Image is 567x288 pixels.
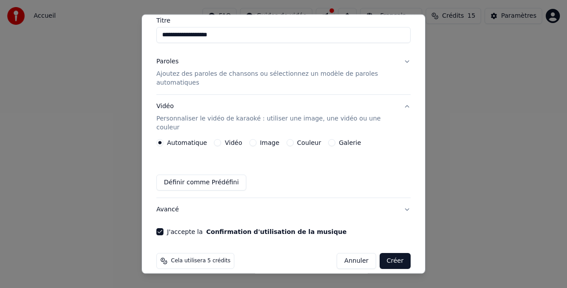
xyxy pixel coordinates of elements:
button: Créer [380,253,411,269]
label: J'accepte la [167,229,346,235]
div: Paroles [156,57,179,66]
label: Galerie [339,140,361,146]
div: VidéoPersonnaliser le vidéo de karaoké : utiliser une image, une vidéo ou une couleur [156,139,411,198]
label: Vidéo [225,140,242,146]
label: Titre [156,17,411,23]
button: ParolesAjoutez des paroles de chansons ou sélectionnez un modèle de paroles automatiques [156,50,411,94]
button: Définir comme Prédéfini [156,175,246,191]
p: Ajoutez des paroles de chansons ou sélectionnez un modèle de paroles automatiques [156,70,396,87]
div: Vidéo [156,102,396,132]
button: Annuler [337,253,376,269]
button: Avancé [156,198,411,221]
p: Personnaliser le vidéo de karaoké : utiliser une image, une vidéo ou une couleur [156,114,396,132]
label: Automatique [167,140,207,146]
label: Couleur [297,140,321,146]
label: Image [260,140,280,146]
button: VidéoPersonnaliser le vidéo de karaoké : utiliser une image, une vidéo ou une couleur [156,95,411,139]
button: J'accepte la [206,229,346,235]
span: Cela utilisera 5 crédits [171,257,230,265]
